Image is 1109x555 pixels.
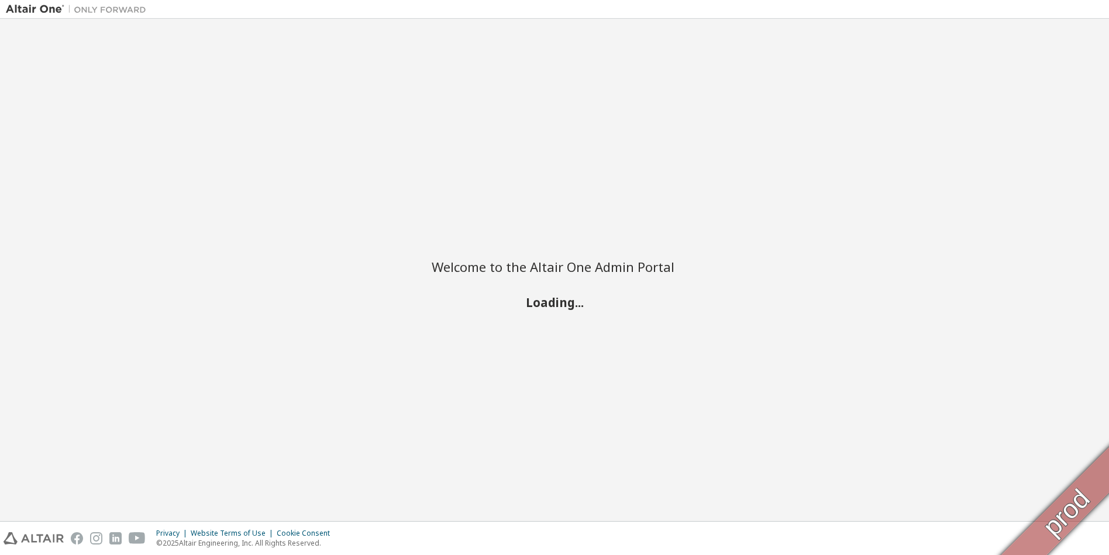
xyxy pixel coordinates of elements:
[109,532,122,544] img: linkedin.svg
[90,532,102,544] img: instagram.svg
[432,294,677,309] h2: Loading...
[71,532,83,544] img: facebook.svg
[156,538,337,548] p: © 2025 Altair Engineering, Inc. All Rights Reserved.
[191,529,277,538] div: Website Terms of Use
[6,4,152,15] img: Altair One
[277,529,337,538] div: Cookie Consent
[156,529,191,538] div: Privacy
[4,532,64,544] img: altair_logo.svg
[432,258,677,275] h2: Welcome to the Altair One Admin Portal
[129,532,146,544] img: youtube.svg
